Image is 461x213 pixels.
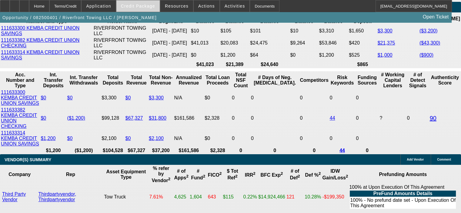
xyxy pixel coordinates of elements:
div: 100% at Upon Execution Of This Agreement [349,185,456,209]
span: Add Vendor [407,158,424,161]
sup: 2 [203,174,205,178]
td: $14,924,466 [258,184,286,210]
sup: 2 [219,171,222,176]
a: $0 [125,136,131,141]
td: 1,604 [189,184,207,210]
td: 0.22% [243,184,257,210]
td: 0 [356,130,379,147]
td: $115 [222,184,242,210]
a: $31,800 [149,115,166,121]
td: 0 [232,89,250,106]
td: $64 [250,49,289,61]
span: Credit Package [121,4,155,8]
td: $1,650 [349,25,376,37]
span: Activities [225,4,245,8]
td: 0 [356,89,379,106]
td: [DATE] - [DATE] [152,37,190,49]
a: ($1,200) [67,115,85,121]
td: 0 [251,107,299,129]
a: 111633300 KEMBA CREDIT UNION SAVINGS [1,90,39,106]
th: 0 [299,148,329,154]
a: 111633314 KEMBA CREDIT UNION SAVINGS [1,50,79,60]
b: Prefunding Amounts [379,172,427,177]
td: 0 [232,107,250,129]
td: RIVERFRONT TOWING LLC [93,37,151,49]
td: $0 [191,49,220,61]
sup: 2 [186,174,188,178]
th: $24,640 [250,62,289,68]
a: $1,200 [41,136,55,141]
td: RIVERFRONT TOWING LLC [93,49,151,61]
a: $3,300 [377,28,392,33]
th: # Days of Neg. [MEDICAL_DATA]. [251,72,299,89]
td: N/A [174,89,204,106]
th: Acc. Number and Type [1,72,40,89]
td: 0 [299,107,329,129]
a: ($43,300) [419,40,440,45]
td: $53,846 [319,37,348,49]
a: 111633300 KEMBA CREDIT UNION SAVINGS [1,25,79,36]
td: 0 [232,130,250,147]
td: 0 [329,130,355,147]
span: VENDOR(S) SUMMARY [5,157,51,162]
th: Total Non-Revenue [149,72,173,89]
th: $1,200 [40,148,66,154]
a: ($3,200) [419,28,438,33]
td: N/A [174,130,204,147]
th: Risk Keywords [329,72,355,89]
td: 0 [251,89,299,106]
th: Funding Sources [356,72,379,89]
a: $67,327 [125,115,143,121]
td: $1,200 [319,49,348,61]
b: IDW Gain/Loss [322,168,348,180]
b: $ Tot Ref [227,168,238,180]
td: $420 [349,37,376,49]
td: $1,200 [220,49,249,61]
td: $0 [204,89,231,106]
b: PreFund Amounts Details [373,191,433,196]
td: $24,475 [250,37,289,49]
sup: 2 [298,174,300,178]
td: 0 [251,130,299,147]
a: Thirdpartyvendor, Thirdpartyvendor [38,191,76,202]
span: Actions [198,4,215,8]
td: $99,128 [101,107,124,129]
th: Sum of the Total NSF Count and Total Overdraft Fee Count from Ocrolus [232,72,250,89]
th: # Working Capital Lenders [379,72,406,89]
td: $525 [349,49,376,61]
button: Actions [194,0,219,12]
a: $1,000 [377,52,392,58]
a: 44 [330,115,335,121]
td: 0 [329,89,355,106]
th: 0 [232,148,250,154]
td: [DATE] - [DATE] [152,25,190,37]
td: $3,310 [319,25,348,37]
td: 0 [299,89,329,106]
th: $2,328 [204,148,231,154]
td: $41,013 [191,37,220,49]
th: # of Detect Signals [407,72,429,89]
th: $104,528 [101,148,124,154]
button: Application [82,0,115,12]
th: $67,327 [125,148,148,154]
a: 111633382 KEMBA CREDIT UNION CHECKING [1,107,37,129]
b: IRR [245,172,256,178]
th: Total Loan Proceeds [204,72,231,89]
td: $2,100 [101,130,124,147]
th: ($1,200) [67,148,101,154]
span: Comment [437,158,451,161]
a: $3,300 [149,95,164,100]
th: Competitors [299,72,329,89]
a: 44 [339,148,345,153]
th: $161,586 [174,148,204,154]
b: # of Def [290,168,300,180]
td: 0 [356,107,379,129]
div: $161,586 [174,115,203,121]
b: # of Apps [174,168,188,180]
th: 0 [356,148,379,154]
sup: 2 [168,177,170,181]
td: RIVERFRONT TOWING LLC [93,25,151,37]
a: $21,375 [377,40,395,45]
button: Credit Package [116,0,160,12]
th: Total Deposits [101,72,124,89]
